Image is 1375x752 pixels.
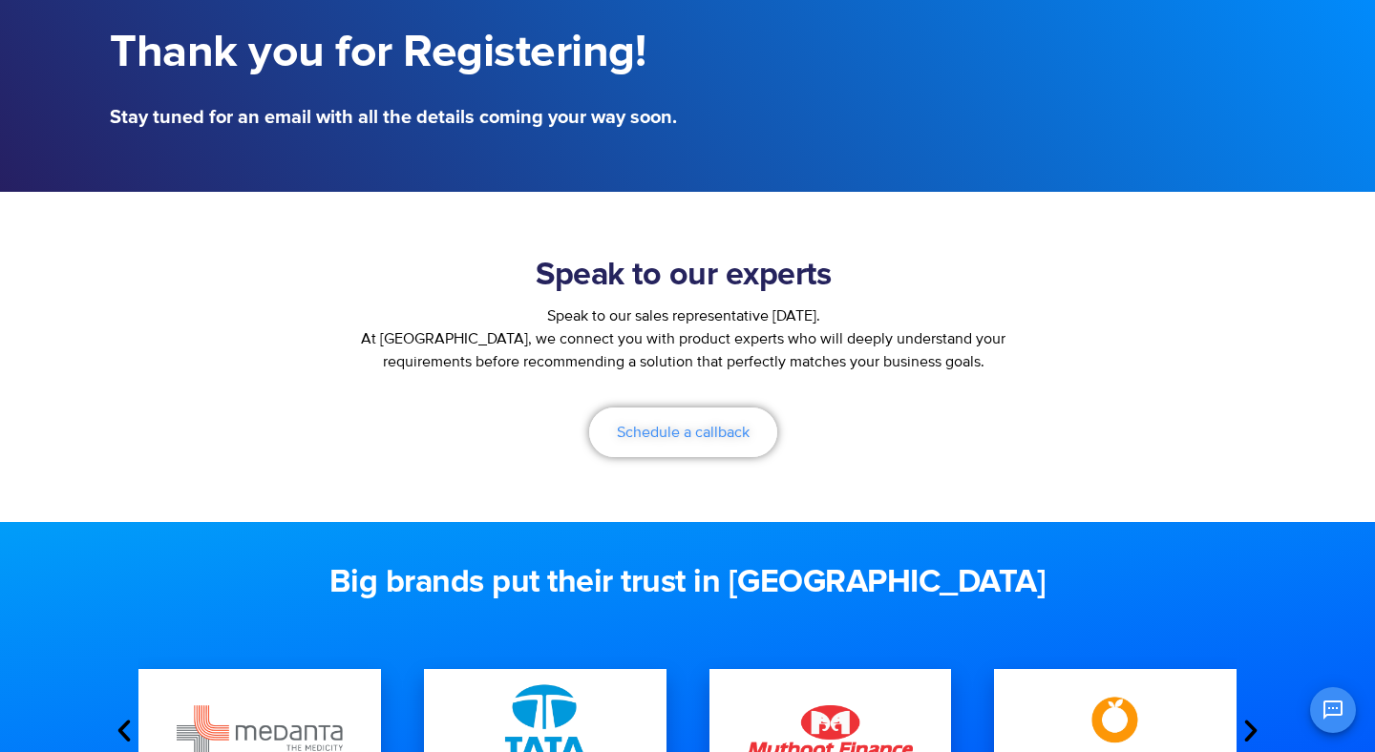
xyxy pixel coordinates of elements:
h5: Stay tuned for an email with all the details coming your way soon. [110,108,678,127]
span: Schedule a callback [617,425,750,440]
div: Speak to our sales representative [DATE]. [345,304,1023,327]
p: At [GEOGRAPHIC_DATA], we connect you with product experts who will deeply understand your require... [345,327,1023,373]
h1: Thank you for Registering! [110,27,678,79]
a: Schedule a callback [589,407,777,457]
h2: Big brands put their trust in [GEOGRAPHIC_DATA] [110,564,1265,602]
button: Open chat [1310,687,1356,733]
h2: Speak to our experts [345,257,1023,295]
